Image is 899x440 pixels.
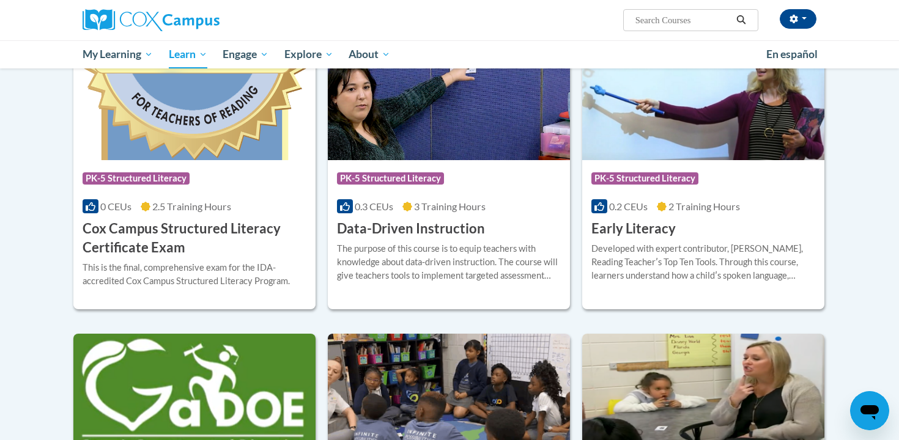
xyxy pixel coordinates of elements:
[780,9,816,29] button: Account Settings
[223,47,268,62] span: Engage
[582,35,824,160] img: Course Logo
[75,40,161,68] a: My Learning
[83,172,190,185] span: PK-5 Structured Literacy
[591,242,815,282] div: Developed with expert contributor, [PERSON_NAME], Reading Teacherʹs Top Ten Tools. Through this c...
[337,172,444,185] span: PK-5 Structured Literacy
[337,242,561,282] div: The purpose of this course is to equip teachers with knowledge about data-driven instruction. The...
[337,219,485,238] h3: Data-Driven Instruction
[582,35,824,309] a: Course LogoPK-5 Structured Literacy0.2 CEUs2 Training Hours Early LiteracyDeveloped with expert c...
[355,200,393,212] span: 0.3 CEUs
[328,35,570,160] img: Course Logo
[591,219,676,238] h3: Early Literacy
[73,35,316,309] a: Course LogoPK-5 Structured Literacy0 CEUs2.5 Training Hours Cox Campus Structured Literacy Certif...
[100,200,131,212] span: 0 CEUs
[161,40,215,68] a: Learn
[284,47,333,62] span: Explore
[152,200,231,212] span: 2.5 Training Hours
[634,13,732,28] input: Search Courses
[414,200,486,212] span: 3 Training Hours
[276,40,341,68] a: Explore
[732,13,750,28] button: Search
[64,40,835,68] div: Main menu
[850,391,889,430] iframe: Button to launch messaging window
[328,35,570,309] a: Course LogoPK-5 Structured Literacy0.3 CEUs3 Training Hours Data-Driven InstructionThe purpose of...
[83,261,306,288] div: This is the final, comprehensive exam for the IDA-accredited Cox Campus Structured Literacy Program.
[215,40,276,68] a: Engage
[73,35,316,160] img: Course Logo
[83,47,153,62] span: My Learning
[668,200,740,212] span: 2 Training Hours
[83,9,220,31] img: Cox Campus
[591,172,698,185] span: PK-5 Structured Literacy
[83,219,306,257] h3: Cox Campus Structured Literacy Certificate Exam
[169,47,207,62] span: Learn
[83,9,315,31] a: Cox Campus
[609,200,648,212] span: 0.2 CEUs
[758,42,826,67] a: En español
[766,48,818,61] span: En español
[349,47,390,62] span: About
[341,40,399,68] a: About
